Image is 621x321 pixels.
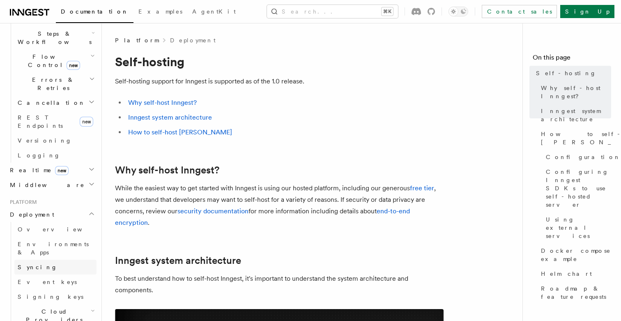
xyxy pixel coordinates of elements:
[14,30,92,46] span: Steps & Workflows
[538,104,611,127] a: Inngest system architecture
[61,8,129,15] span: Documentation
[115,255,241,266] a: Inngest system architecture
[7,12,97,163] div: Inngest Functions
[538,266,611,281] a: Helm chart
[14,289,97,304] a: Signing keys
[7,199,37,206] span: Platform
[115,164,219,176] a: Why self-host Inngest?
[115,54,444,69] h1: Self-hosting
[18,279,77,285] span: Event keys
[7,210,54,219] span: Deployment
[546,215,611,240] span: Using external services
[18,293,83,300] span: Signing keys
[192,8,236,15] span: AgentKit
[382,7,393,16] kbd: ⌘K
[115,76,444,87] p: Self-hosting support for Inngest is supported as of the 1.0 release.
[128,128,232,136] a: How to self-host [PERSON_NAME]
[128,99,197,106] a: Why self-host Inngest?
[14,148,97,163] a: Logging
[14,99,85,107] span: Cancellation
[560,5,614,18] a: Sign Up
[187,2,241,22] a: AgentKit
[448,7,468,16] button: Toggle dark mode
[14,49,97,72] button: Flow Controlnew
[56,2,133,23] a: Documentation
[14,275,97,289] a: Event keys
[128,113,212,121] a: Inngest system architecture
[14,95,97,110] button: Cancellation
[533,66,611,81] a: Self-hosting
[14,133,97,148] a: Versioning
[7,163,97,178] button: Realtimenew
[67,61,80,70] span: new
[543,150,611,164] a: Configuration
[55,166,69,175] span: new
[177,207,248,215] a: security documentation
[170,36,216,44] a: Deployment
[541,284,611,301] span: Roadmap & feature requests
[482,5,557,18] a: Contact sales
[14,260,97,275] a: Syncing
[14,237,97,260] a: Environments & Apps
[541,107,611,123] span: Inngest system architecture
[18,264,57,270] span: Syncing
[538,127,611,150] a: How to self-host [PERSON_NAME]
[538,243,611,266] a: Docker compose example
[14,26,97,49] button: Steps & Workflows
[546,153,621,161] span: Configuration
[115,36,159,44] span: Platform
[267,5,398,18] button: Search...⌘K
[543,212,611,243] a: Using external services
[7,207,97,222] button: Deployment
[14,222,97,237] a: Overview
[14,110,97,133] a: REST Endpointsnew
[7,181,85,189] span: Middleware
[18,152,60,159] span: Logging
[543,164,611,212] a: Configuring Inngest SDKs to use self-hosted server
[538,281,611,304] a: Roadmap & feature requests
[14,72,97,95] button: Errors & Retries
[138,8,182,15] span: Examples
[541,84,611,100] span: Why self-host Inngest?
[546,168,611,209] span: Configuring Inngest SDKs to use self-hosted server
[14,53,90,69] span: Flow Control
[536,69,596,77] span: Self-hosting
[18,241,89,256] span: Environments & Apps
[80,117,93,127] span: new
[18,114,63,129] span: REST Endpoints
[7,178,97,192] button: Middleware
[18,137,72,144] span: Versioning
[115,182,444,229] p: While the easiest way to get started with Inngest is using our hosted platform, including our gen...
[533,53,611,66] h4: On this page
[133,2,187,22] a: Examples
[541,270,592,278] span: Helm chart
[14,76,89,92] span: Errors & Retries
[7,166,69,174] span: Realtime
[410,184,434,192] a: free tier
[115,273,444,296] p: To best understand how to self-host Inngest, it's important to understand the system architecture...
[538,81,611,104] a: Why self-host Inngest?
[541,247,611,263] span: Docker compose example
[18,226,102,233] span: Overview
